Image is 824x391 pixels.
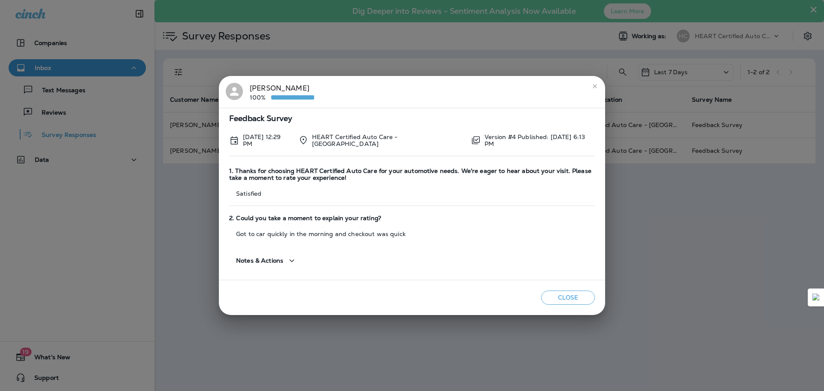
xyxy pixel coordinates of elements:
span: Notes & Actions [236,257,283,264]
button: Notes & Actions [229,249,304,273]
p: Version #4 Published: [DATE] 6:13 PM [485,133,595,147]
button: close [588,79,602,93]
p: Satisfied [229,190,595,197]
img: Detect Auto [812,294,820,301]
p: HEART Certified Auto Care - [GEOGRAPHIC_DATA] [312,133,464,147]
div: [PERSON_NAME] [250,83,314,101]
span: 1. Thanks for choosing HEART Certified Auto Care for your automotive needs. We're eager to hear a... [229,167,595,182]
p: 100% [250,94,271,101]
p: Sep 25, 2025 12:29 PM [243,133,291,147]
button: Close [541,291,595,305]
span: Feedback Survey [229,115,595,122]
p: Got to car quickly in the morning and checkout was quick [229,230,595,237]
span: 2. Could you take a moment to explain your rating? [229,215,595,222]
